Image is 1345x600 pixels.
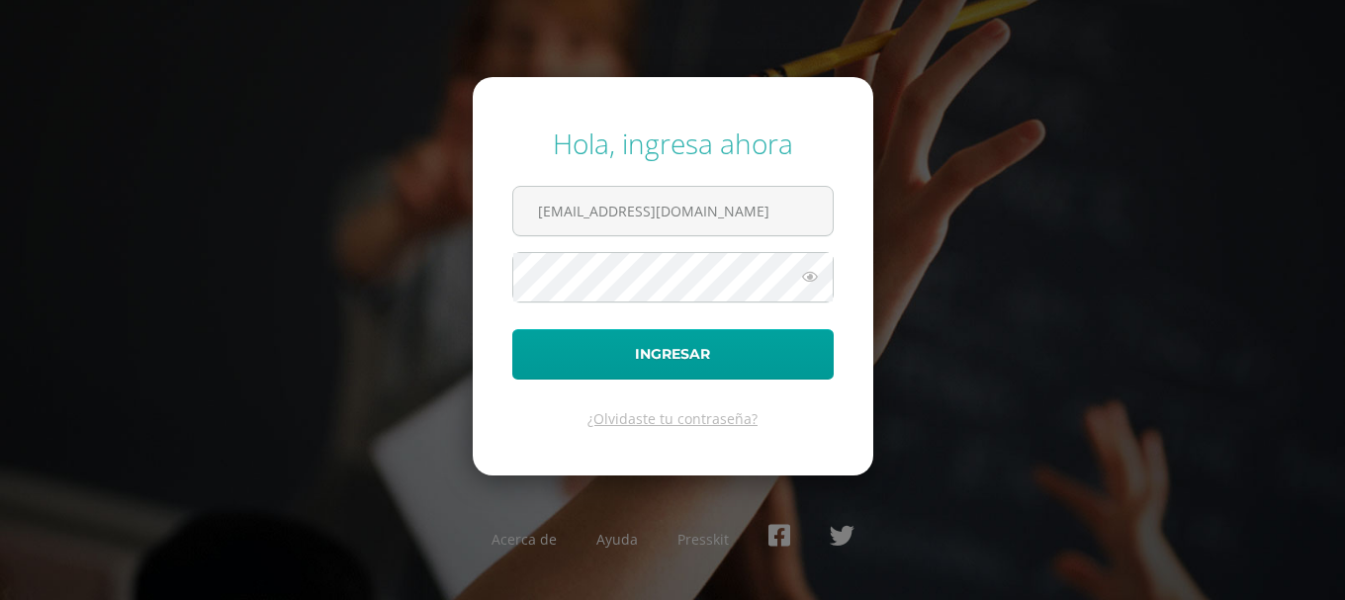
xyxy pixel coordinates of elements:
[512,329,834,380] button: Ingresar
[596,530,638,549] a: Ayuda
[513,187,833,235] input: Correo electrónico o usuario
[587,409,758,428] a: ¿Olvidaste tu contraseña?
[492,530,557,549] a: Acerca de
[512,125,834,162] div: Hola, ingresa ahora
[677,530,729,549] a: Presskit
